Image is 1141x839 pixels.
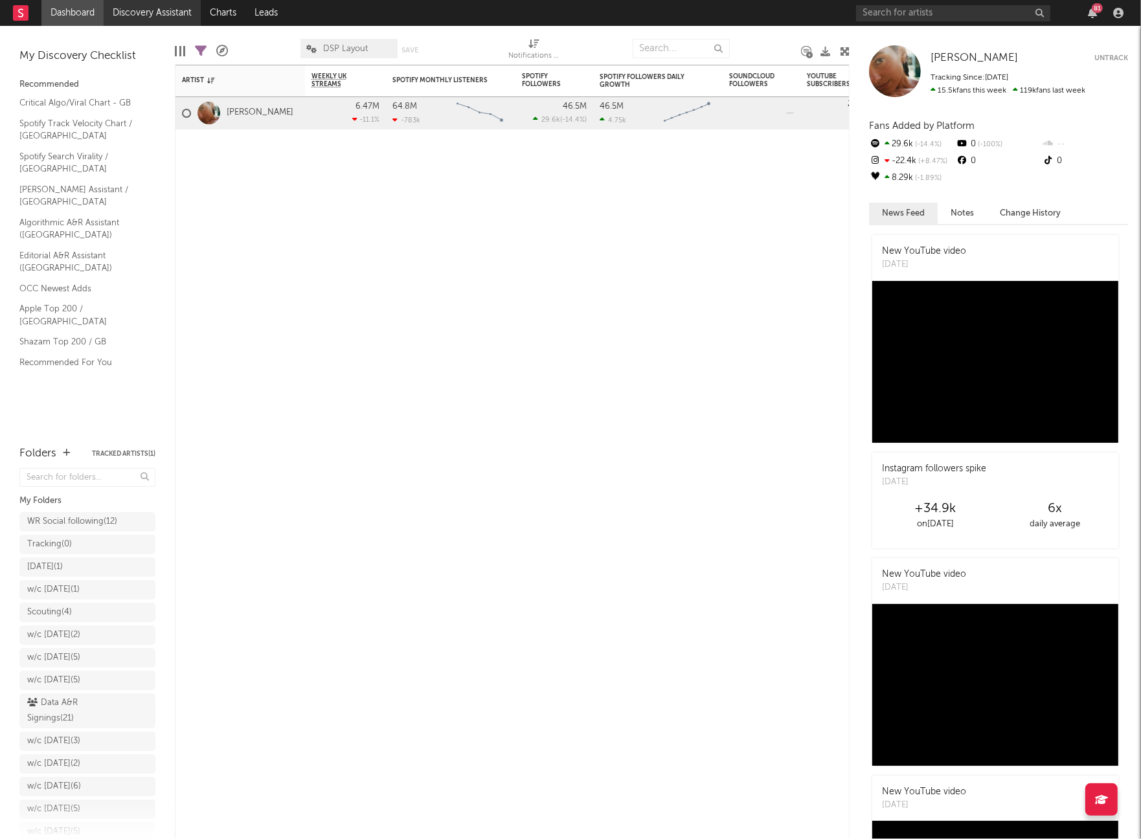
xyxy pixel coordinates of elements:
[356,102,379,111] div: 6.47M
[402,47,419,54] button: Save
[392,102,417,111] div: 64.8M
[19,535,155,554] a: Tracking(0)
[27,779,81,794] div: w/c [DATE] ( 6 )
[227,107,293,118] a: [PERSON_NAME]
[869,136,955,153] div: 29.6k
[533,115,587,124] div: ( )
[882,462,986,476] div: Instagram followers spike
[869,203,938,224] button: News Feed
[856,5,1050,21] input: Search for artists
[19,355,142,370] a: Recommended For You
[19,512,155,531] a: WR Social following(12)
[876,501,995,517] div: +34.9k
[882,258,966,271] div: [DATE]
[1042,153,1128,170] div: 0
[19,557,155,577] a: [DATE](1)
[1092,3,1103,13] div: 81
[955,136,1041,153] div: 0
[27,695,119,726] div: Data A&R Signings ( 21 )
[882,799,966,812] div: [DATE]
[92,451,155,457] button: Tracked Artists(1)
[848,100,872,108] div: 24.4M
[19,777,155,796] a: w/c [DATE](6)
[352,115,379,124] div: -11.1 %
[27,537,72,552] div: Tracking ( 0 )
[913,175,942,182] span: -1.89 %
[451,97,509,129] svg: Chart title
[19,468,155,487] input: Search for folders...
[869,121,975,131] span: Fans Added by Platform
[931,52,1018,65] a: [PERSON_NAME]
[311,73,360,88] span: Weekly UK Streams
[19,580,155,599] a: w/c [DATE](1)
[955,153,1041,170] div: 0
[938,203,987,224] button: Notes
[19,335,142,349] a: Shazam Top 200 / GB
[324,45,368,53] span: DSP Layout
[19,693,155,728] a: Data A&R Signings(21)
[19,282,142,296] a: OCC Newest Adds
[633,39,730,58] input: Search...
[729,73,774,88] div: SoundCloud Followers
[658,97,716,129] svg: Chart title
[987,203,1074,224] button: Change History
[27,514,117,530] div: WR Social following ( 12 )
[508,49,560,64] div: Notifications (Artist)
[600,73,697,89] div: Spotify Followers Daily Growth
[19,302,142,328] a: Apple Top 200 / [GEOGRAPHIC_DATA]
[27,559,63,575] div: [DATE] ( 1 )
[19,754,155,774] a: w/c [DATE](2)
[19,603,155,622] a: Scouting(4)
[19,49,155,64] div: My Discovery Checklist
[19,77,155,93] div: Recommended
[27,801,80,817] div: w/c [DATE] ( 5 )
[882,245,966,258] div: New YouTube video
[27,673,80,688] div: w/c [DATE] ( 5 )
[19,150,142,176] a: Spotify Search Virality / [GEOGRAPHIC_DATA]
[882,581,966,594] div: [DATE]
[1088,8,1097,18] button: 81
[995,501,1115,517] div: 6 x
[995,517,1115,532] div: daily average
[913,141,942,148] span: -14.4 %
[931,52,1018,63] span: [PERSON_NAME]
[931,87,1006,95] span: 15.5k fans this week
[869,170,955,186] div: 8.29k
[19,249,142,275] a: Editorial A&R Assistant ([GEOGRAPHIC_DATA])
[807,73,852,88] div: YouTube Subscribers
[807,97,872,129] div: 0
[563,102,587,111] div: 46.5M
[19,648,155,667] a: w/c [DATE](5)
[931,87,1085,95] span: 119k fans last week
[19,671,155,690] a: w/c [DATE](5)
[19,732,155,751] a: w/c [DATE](3)
[869,153,955,170] div: -22.4k
[19,446,56,462] div: Folders
[508,32,560,70] div: Notifications (Artist)
[19,800,155,819] a: w/c [DATE](5)
[27,650,80,666] div: w/c [DATE] ( 5 )
[19,216,142,242] a: Algorithmic A&R Assistant ([GEOGRAPHIC_DATA])
[1094,52,1128,65] button: Untrack
[882,568,966,581] div: New YouTube video
[27,627,80,643] div: w/c [DATE] ( 2 )
[882,476,986,489] div: [DATE]
[175,32,185,70] div: Edit Columns
[19,96,142,110] a: Critical Algo/Viral Chart - GB
[27,605,72,620] div: Scouting ( 4 )
[600,116,626,124] div: 4.75k
[876,517,995,532] div: on [DATE]
[19,625,155,645] a: w/c [DATE](2)
[600,102,624,111] div: 46.5M
[392,116,420,124] div: -783k
[976,141,1002,148] span: -100 %
[1042,136,1128,153] div: --
[522,73,567,88] div: Spotify Followers
[562,117,585,124] span: -14.4 %
[195,32,207,70] div: Filters(1 of 1)
[27,756,80,772] div: w/c [DATE] ( 2 )
[19,183,142,209] a: [PERSON_NAME] Assistant / [GEOGRAPHIC_DATA]
[931,74,1008,82] span: Tracking Since: [DATE]
[216,32,228,70] div: A&R Pipeline
[19,117,142,143] a: Spotify Track Velocity Chart / [GEOGRAPHIC_DATA]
